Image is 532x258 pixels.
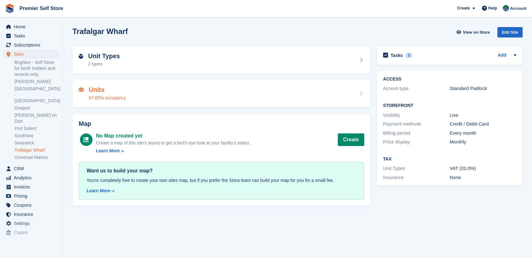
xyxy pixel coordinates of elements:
[96,140,250,146] div: Create a map of this site's layout to get a bird's eye look at your facility's status.
[3,210,59,219] a: menu
[450,112,516,119] div: Live
[14,219,52,228] span: Settings
[383,157,516,162] h2: Tax
[5,4,14,13] img: stora-icon-8386f47178a22dfd0bd8f6a31ec36ba5ce8667c1dd55bd0f319d3a0aa187defe.svg
[72,27,128,36] h2: Trafalgar Wharf
[450,174,516,181] div: None
[14,59,59,77] a: Brighton - Self Store for berth holders and tenants only.
[456,27,492,37] a: View on Store
[383,174,450,181] div: Insurance
[17,3,66,14] a: Premier Self Store
[89,86,126,93] h2: Units
[87,188,110,194] div: Learn More
[450,85,516,92] div: Standard Padlock
[14,164,52,173] span: CRM
[14,41,52,49] span: Subscriptions
[88,53,120,60] h2: Unit Types
[497,27,523,37] div: Edit Site
[3,22,59,31] a: menu
[498,52,506,59] a: Add
[3,50,59,59] a: menu
[72,46,371,74] a: Unit Types 2 types
[87,188,356,194] a: Learn More
[14,112,59,124] a: [PERSON_NAME] on Dart
[14,22,52,31] span: Home
[3,41,59,49] a: menu
[14,147,59,153] a: Trafalgar Wharf
[383,77,516,82] h2: ACCESS
[89,95,126,101] div: 67.85% occupancy
[96,148,120,154] div: Learn More
[87,177,356,184] div: You're completely free to create your own sites map, but if you prefer the Stora team can build y...
[87,167,356,175] div: Want us to build your map?
[6,242,63,249] span: Storefront
[72,80,371,108] a: Units 67.85% occupancy
[79,87,84,92] img: unit-icn-7be61d7bf1b0ce9d3e12c5938cc71ed9869f7b940bace4675aadf7bd6d80202e.svg
[383,103,516,108] h2: Storefront
[3,182,59,191] a: menu
[96,132,250,140] div: No Map created yet
[14,154,59,160] a: Universal Marina
[14,126,59,132] a: Port Solent
[457,5,470,11] span: Create
[14,182,52,191] span: Invoices
[14,31,52,40] span: Tasks
[3,201,59,210] a: menu
[383,138,450,146] div: Price display
[14,192,52,200] span: Pricing
[79,120,364,127] h2: Map
[79,54,83,59] img: unit-type-icn-2b2737a686de81e16bb02015468b77c625bbabd49415b5ef34ead5e3b44a266d.svg
[14,86,59,104] a: [GEOGRAPHIC_DATA] - [GEOGRAPHIC_DATA]
[450,121,516,128] div: Credit / Debit Card
[391,53,403,58] h2: Tasks
[14,173,52,182] span: Analytics
[14,79,59,85] a: [PERSON_NAME]
[3,228,59,237] a: menu
[96,148,250,154] a: Learn More
[383,85,450,92] div: Access type
[383,112,450,119] div: Visibility
[3,31,59,40] a: menu
[3,219,59,228] a: menu
[83,137,88,142] img: map-icn-white-8b231986280072e83805622d3debb4903e2986e43859118e7b4002611c8ef794.svg
[497,27,523,40] a: Edit Site
[88,61,120,67] div: 2 types
[338,133,364,146] button: Create
[450,165,516,172] div: VAT (20.0%)
[14,228,52,237] span: Capital
[14,201,52,210] span: Coupons
[3,164,59,173] a: menu
[383,121,450,128] div: Payment methods
[510,5,526,12] span: Account
[14,105,59,111] a: Gosport
[488,5,497,11] span: Help
[3,173,59,182] a: menu
[405,53,412,58] div: 3
[14,210,52,219] span: Insurance
[14,133,59,139] a: Southsea
[450,130,516,137] div: Every month
[383,165,450,172] div: Unit Types
[463,29,490,36] span: View on Store
[14,140,59,146] a: Swanwick
[450,138,516,146] div: Monthly
[383,130,450,137] div: Billing period
[503,5,509,11] img: Jo Granger
[14,50,52,59] span: Sites
[3,192,59,200] a: menu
